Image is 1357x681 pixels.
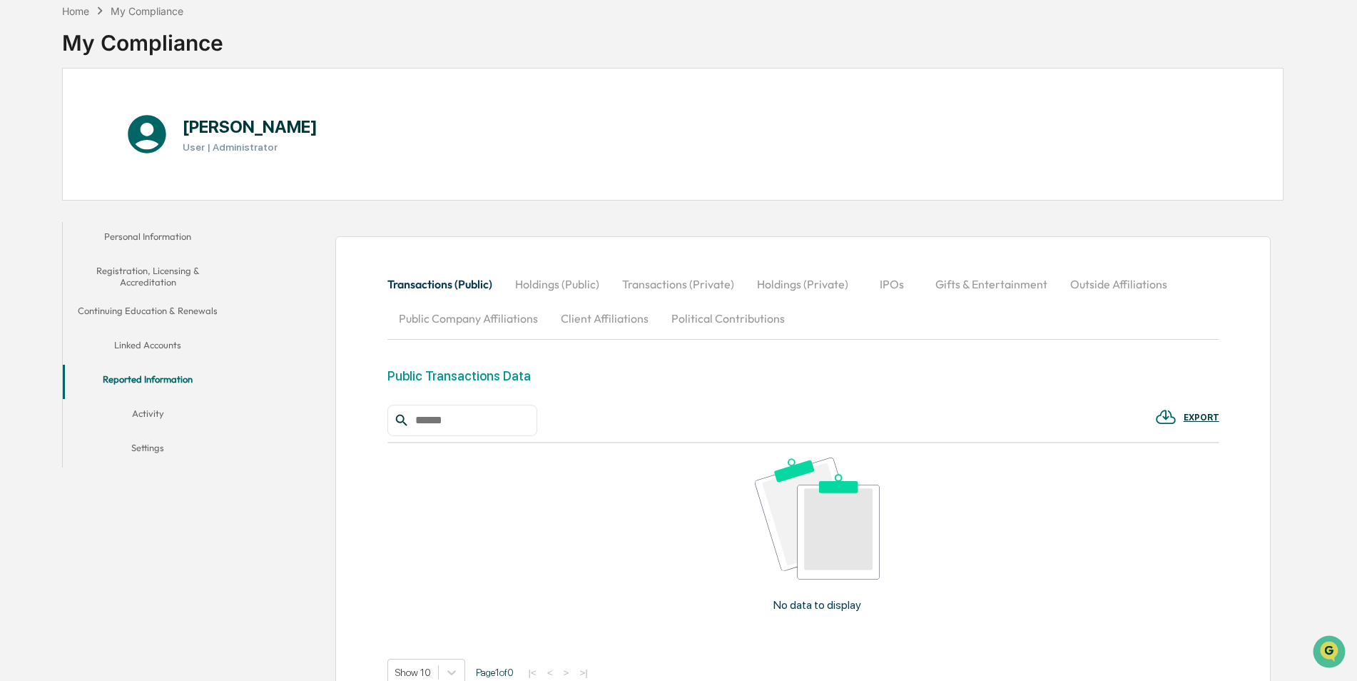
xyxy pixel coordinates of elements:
[29,281,90,295] span: Data Lookup
[142,316,173,326] span: Pylon
[29,195,40,206] img: 1746055101610-c473b297-6a78-478c-a979-82029cc54cd1
[387,301,549,336] button: Public Company Affiliations
[773,598,861,612] p: No data to display
[183,116,317,137] h1: [PERSON_NAME]
[63,296,233,331] button: Continuing Education & Renewals
[63,365,233,399] button: Reported Information
[524,667,541,679] button: |<
[63,433,233,468] button: Settings
[243,113,260,131] button: Start new chat
[14,30,260,53] p: How can we help?
[63,256,233,297] button: Registration, Licensing & Accreditation
[183,141,317,153] h3: User | Administrator
[924,267,1059,301] button: Gifts & Entertainment
[387,267,1219,336] div: secondary tabs example
[755,458,880,580] img: No data
[1059,267,1179,301] button: Outside Affiliations
[1184,413,1219,423] div: EXPORT
[118,253,177,268] span: Attestations
[387,267,504,301] button: Transactions (Public)
[746,267,860,301] button: Holdings (Private)
[44,194,116,206] span: [PERSON_NAME]
[63,331,233,365] button: Linked Accounts
[14,255,26,266] div: 🖐️
[611,267,746,301] button: Transactions (Private)
[221,156,260,173] button: See all
[660,301,796,336] button: Political Contributions
[1311,634,1350,672] iframe: Open customer support
[111,5,183,17] div: My Compliance
[101,315,173,326] a: Powered byPylon
[476,667,514,678] span: Page 1 of 0
[29,253,92,268] span: Preclearance
[64,109,234,123] div: Start new chat
[549,301,660,336] button: Client Affiliations
[9,248,98,273] a: 🖐️Preclearance
[387,368,531,383] div: Public Transactions Data
[126,194,156,206] span: [DATE]
[62,19,223,56] div: My Compliance
[860,267,924,301] button: IPOs
[118,194,123,206] span: •
[64,123,196,135] div: We're available if you need us!
[14,181,37,203] img: Jack Rasmussen
[559,667,574,679] button: >
[14,109,40,135] img: 1746055101610-c473b297-6a78-478c-a979-82029cc54cd1
[30,109,56,135] img: 8933085812038_c878075ebb4cc5468115_72.jpg
[504,267,611,301] button: Holdings (Public)
[1155,406,1176,428] img: EXPORT
[14,282,26,293] div: 🔎
[9,275,96,301] a: 🔎Data Lookup
[98,248,183,273] a: 🗄️Attestations
[63,222,233,256] button: Personal Information
[103,255,115,266] div: 🗄️
[14,158,96,170] div: Past conversations
[543,667,557,679] button: <
[63,399,233,433] button: Activity
[62,5,89,17] div: Home
[63,222,233,468] div: secondary tabs example
[575,667,591,679] button: >|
